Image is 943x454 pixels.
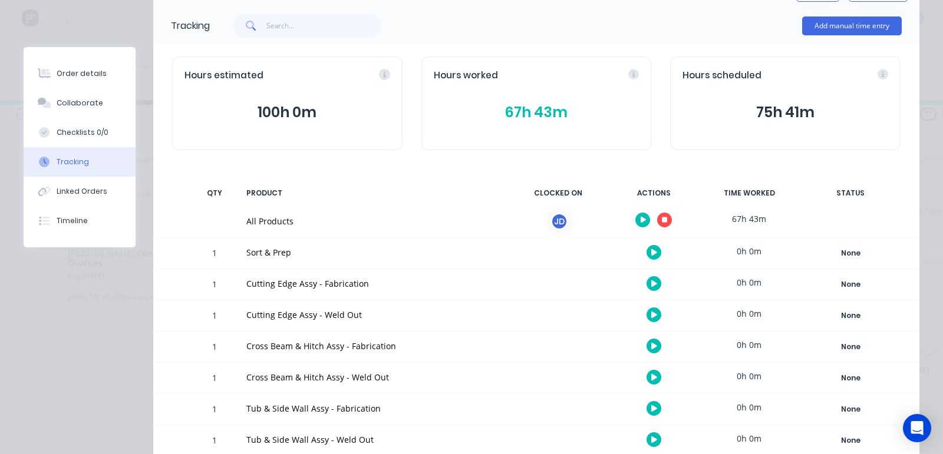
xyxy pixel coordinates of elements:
[197,364,232,393] div: 1
[705,363,793,389] div: 0h 0m
[246,277,500,290] div: Cutting Edge Assy - Fabrication
[808,402,893,417] div: None
[57,157,89,167] div: Tracking
[682,69,761,82] span: Hours scheduled
[903,414,931,442] div: Open Intercom Messenger
[57,98,103,108] div: Collaborate
[434,69,498,82] span: Hours worked
[705,238,793,264] div: 0h 0m
[24,147,136,177] button: Tracking
[808,433,893,448] div: None
[808,370,893,386] div: None
[802,16,902,35] button: Add manual time entry
[705,300,793,327] div: 0h 0m
[197,271,232,300] div: 1
[246,215,500,227] div: All Products
[807,276,893,293] button: None
[57,186,107,197] div: Linked Orders
[24,206,136,236] button: Timeline
[246,402,500,415] div: Tub & Side Wall Assy - Fabrication
[24,59,136,88] button: Order details
[239,181,507,206] div: PRODUCT
[246,309,500,321] div: Cutting Edge Assy - Weld Out
[705,425,793,452] div: 0h 0m
[24,88,136,118] button: Collaborate
[807,432,893,449] button: None
[807,401,893,417] button: None
[705,269,793,296] div: 0h 0m
[800,181,901,206] div: STATUS
[705,332,793,358] div: 0h 0m
[246,340,500,352] div: Cross Beam & Hitch Assy - Fabrication
[705,206,793,232] div: 67h 43m
[57,127,108,138] div: Checklists 0/0
[807,339,893,355] button: None
[807,307,893,324] button: None
[246,246,500,259] div: Sort & Prep
[24,118,136,147] button: Checklists 0/0
[246,371,500,383] div: Cross Beam & Hitch Assy - Weld Out
[808,246,893,261] div: None
[197,181,232,206] div: QTY
[609,181,698,206] div: ACTIONS
[197,240,232,269] div: 1
[807,245,893,261] button: None
[807,370,893,386] button: None
[57,216,88,226] div: Timeline
[550,213,568,230] div: JD
[682,101,888,124] button: 75h 41m
[514,181,602,206] div: CLOCKED ON
[184,101,390,124] button: 100h 0m
[705,394,793,420] div: 0h 0m
[171,19,210,33] div: Tracking
[434,101,639,124] button: 67h 43m
[266,14,381,38] input: Search...
[808,277,893,292] div: None
[197,333,232,362] div: 1
[246,433,500,446] div: Tub & Side Wall Assy - Weld Out
[808,339,893,354] div: None
[57,68,107,79] div: Order details
[184,69,263,82] span: Hours estimated
[197,302,232,331] div: 1
[24,177,136,206] button: Linked Orders
[808,308,893,323] div: None
[705,181,793,206] div: TIME WORKED
[197,396,232,425] div: 1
